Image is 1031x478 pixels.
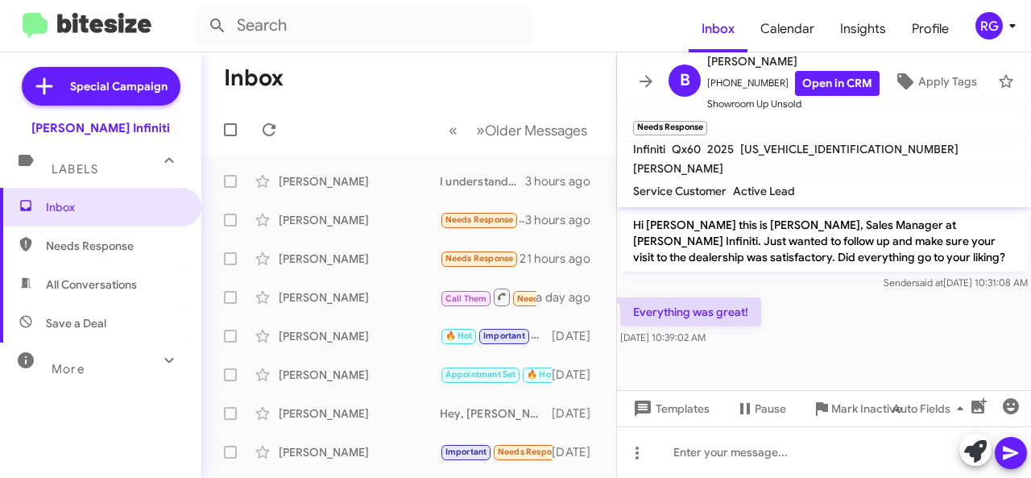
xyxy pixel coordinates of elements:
[279,289,440,306] div: [PERSON_NAME]
[52,362,85,376] span: More
[633,161,723,176] span: [PERSON_NAME]
[440,443,552,461] div: No
[536,289,603,306] div: a day ago
[279,212,440,228] div: [PERSON_NAME]
[975,12,1003,39] div: RG
[440,249,520,268] div: How much you willing to give for the qx80
[466,114,597,147] button: Next
[279,405,440,422] div: [PERSON_NAME]
[680,68,690,94] span: B
[279,328,440,344] div: [PERSON_NAME]
[880,67,990,96] button: Apply Tags
[884,276,1028,289] span: Sender [DATE] 10:31:08 AM
[740,142,959,156] span: [US_VEHICLE_IDENTIFICATION_NUMBER]
[620,297,761,326] p: Everything was great!
[672,142,701,156] span: Qx60
[755,394,786,423] span: Pause
[46,315,106,331] span: Save a Deal
[707,71,880,96] span: [PHONE_NUMBER]
[483,330,525,341] span: Important
[46,238,183,254] span: Needs Response
[633,142,665,156] span: Infiniti
[707,142,734,156] span: 2025
[445,293,487,304] span: Call Them
[962,12,1013,39] button: RG
[552,444,603,460] div: [DATE]
[525,173,603,189] div: 3 hours ago
[552,367,603,383] div: [DATE]
[440,114,597,147] nav: Page navigation example
[689,6,747,52] a: Inbox
[440,210,525,229] div: Everything was great!
[440,326,552,345] div: Yes, sir. Thank you.
[899,6,962,52] a: Profile
[799,394,915,423] button: Mark Inactive
[224,65,284,91] h1: Inbox
[46,276,137,293] span: All Conversations
[485,122,587,139] span: Older Messages
[795,71,880,96] a: Open in CRM
[633,121,707,135] small: Needs Response
[279,444,440,460] div: [PERSON_NAME]
[445,253,514,264] span: Needs Response
[527,369,554,380] span: 🔥 Hot
[279,367,440,383] div: [PERSON_NAME]
[498,447,566,457] span: Needs Response
[46,199,183,215] span: Inbox
[707,52,880,71] span: [PERSON_NAME]
[517,293,586,304] span: Needs Response
[880,394,983,423] button: Auto Fields
[31,120,170,136] div: [PERSON_NAME] Infiniti
[633,184,727,198] span: Service Customer
[440,173,525,189] div: I understand. Keep us in mind when the time does come.
[831,394,902,423] span: Mark Inactive
[439,114,467,147] button: Previous
[440,287,536,307] div: Do you have a QX 50 , 2023 or 2024 luxe?
[620,331,706,343] span: [DATE] 10:39:02 AM
[440,365,552,384] div: 👍
[70,78,168,94] span: Special Campaign
[733,184,795,198] span: Active Lead
[827,6,899,52] a: Insights
[918,67,977,96] span: Apply Tags
[445,447,487,457] span: Important
[520,251,603,267] div: 21 hours ago
[552,328,603,344] div: [DATE]
[445,369,516,380] span: Appointment Set
[915,276,943,289] span: said at
[279,173,440,189] div: [PERSON_NAME]
[707,96,880,112] span: Showroom Up Unsold
[22,67,180,106] a: Special Campaign
[449,120,458,140] span: «
[617,394,723,423] button: Templates
[445,330,473,341] span: 🔥 Hot
[525,212,603,228] div: 3 hours ago
[723,394,799,423] button: Pause
[552,405,603,422] div: [DATE]
[630,394,710,423] span: Templates
[445,214,514,225] span: Needs Response
[620,210,1028,272] p: Hi [PERSON_NAME] this is [PERSON_NAME], Sales Manager at [PERSON_NAME] Infiniti. Just wanted to f...
[195,6,533,45] input: Search
[476,120,485,140] span: »
[892,394,970,423] span: Auto Fields
[747,6,827,52] a: Calendar
[279,251,440,267] div: [PERSON_NAME]
[52,162,98,177] span: Labels
[440,405,552,422] div: Hey, [PERSON_NAME]! I apologize for the delayed response. What did you lease?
